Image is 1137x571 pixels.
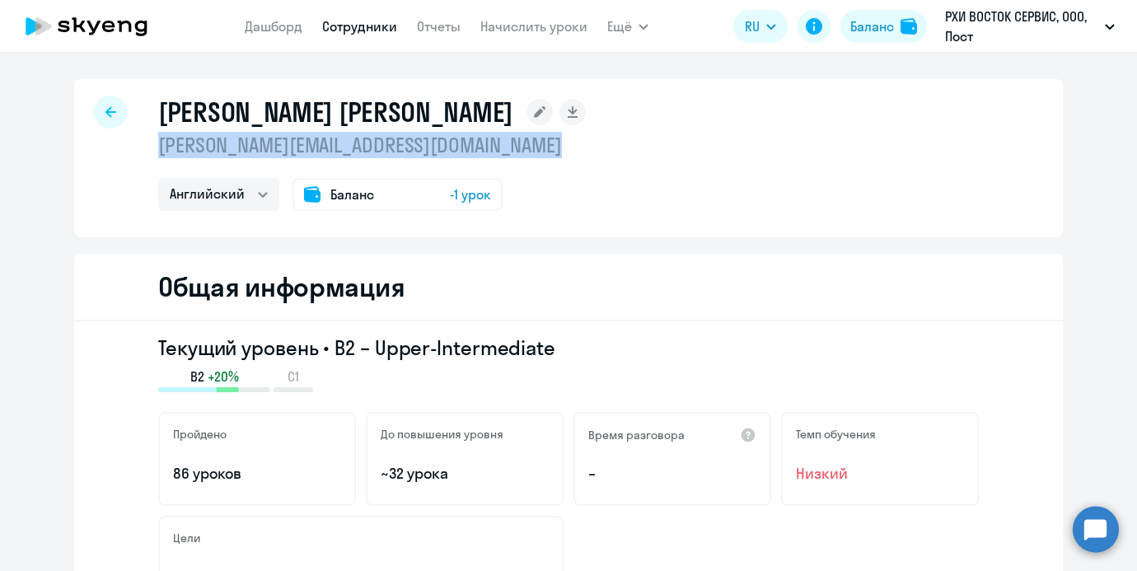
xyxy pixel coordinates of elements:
img: balance [901,18,917,35]
span: RU [745,16,760,36]
h5: Темп обучения [796,427,876,442]
span: -1 урок [450,185,491,204]
span: +20% [208,367,239,386]
h3: Текущий уровень • B2 – Upper-Intermediate [158,335,979,361]
a: Отчеты [417,18,461,35]
button: РХИ ВОСТОК СЕРВИС, ООО, Пост [937,7,1123,46]
p: РХИ ВОСТОК СЕРВИС, ООО, Пост [945,7,1098,46]
h5: Цели [173,531,200,545]
p: ~32 урока [381,463,549,484]
a: Сотрудники [322,18,397,35]
button: RU [733,10,788,43]
a: Начислить уроки [480,18,587,35]
h2: Общая информация [158,270,405,303]
button: Ещё [607,10,648,43]
p: [PERSON_NAME][EMAIL_ADDRESS][DOMAIN_NAME] [158,132,586,158]
h5: Пройдено [173,427,227,442]
span: Ещё [607,16,632,36]
span: Баланс [330,185,374,204]
p: – [588,463,756,484]
h1: [PERSON_NAME] [PERSON_NAME] [158,96,513,129]
div: Баланс [850,16,894,36]
span: B2 [190,367,204,386]
h5: Время разговора [588,428,685,442]
span: Низкий [796,463,964,484]
span: C1 [288,367,299,386]
p: 86 уроков [173,463,341,484]
h5: До повышения уровня [381,427,503,442]
a: Дашборд [245,18,302,35]
button: Балансbalance [840,10,927,43]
